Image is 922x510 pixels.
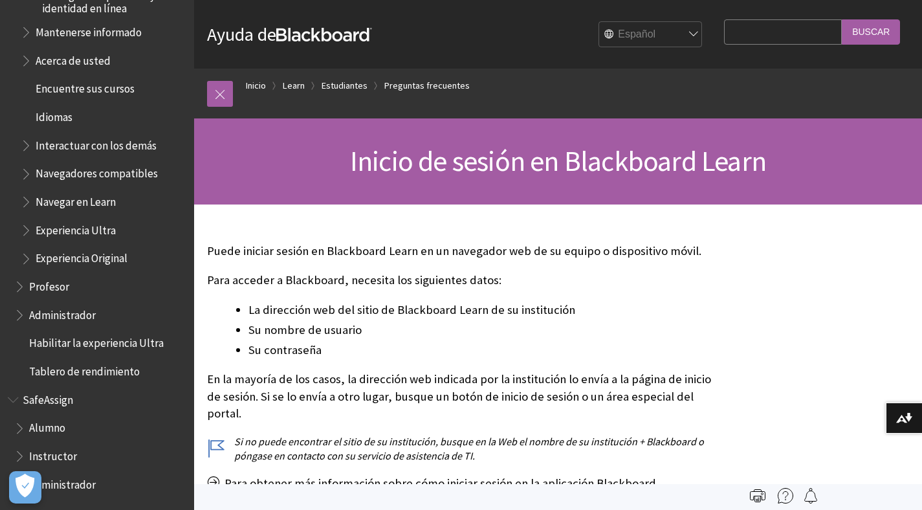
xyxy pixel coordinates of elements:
input: Buscar [842,19,900,45]
span: Mantenerse informado [36,21,142,39]
a: Estudiantes [322,78,368,94]
span: SafeAssign [23,389,73,406]
select: Site Language Selector [599,22,703,48]
li: La dirección web del sitio de Blackboard Learn de su institución [248,301,718,319]
img: Print [750,488,765,504]
strong: Blackboard [276,28,372,41]
span: Interactuar con los demás [36,135,157,152]
li: Su contraseña [248,341,718,359]
span: Experiencia Ultra [36,219,116,237]
span: Alumno [29,417,65,435]
nav: Book outline for Blackboard SafeAssign [8,389,186,496]
a: Preguntas frecuentes [384,78,470,94]
a: Ayuda deBlackboard [207,23,372,46]
li: Su nombre de usuario [248,321,718,339]
span: Habilitar la experiencia Ultra [29,333,164,350]
p: Para acceder a Blackboard, necesita los siguientes datos: [207,272,718,289]
p: En la mayoría de los casos, la dirección web indicada por la institución lo envía a la página de ... [207,371,718,422]
span: Profesor [29,276,69,293]
a: Inicio [246,78,266,94]
span: Administrador [29,474,96,491]
img: Follow this page [803,488,818,504]
span: Idiomas [36,106,72,124]
span: Tablero de rendimiento [29,360,140,378]
p: Puede iniciar sesión en Blackboard Learn en un navegador web de su equipo o dispositivo móvil. [207,243,718,260]
span: Navegadores compatibles [36,163,158,181]
span: Experiencia Original [36,248,127,265]
button: Abrir preferencias [9,471,41,504]
span: Navegar en Learn [36,191,116,208]
p: Si no puede encontrar el sitio de su institución, busque en la Web el nombre de su institución + ... [207,434,718,463]
a: Learn [283,78,305,94]
p: Para obtener más información sobre cómo iniciar sesión en la aplicación Blackboard, consulte . [207,475,718,509]
span: Administrador [29,304,96,322]
img: More help [778,488,793,504]
span: Inicio de sesión en Blackboard Learn [350,143,766,179]
span: Instructor [29,445,77,463]
span: Acerca de usted [36,50,111,67]
span: Encuentre sus cursos [36,78,135,96]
